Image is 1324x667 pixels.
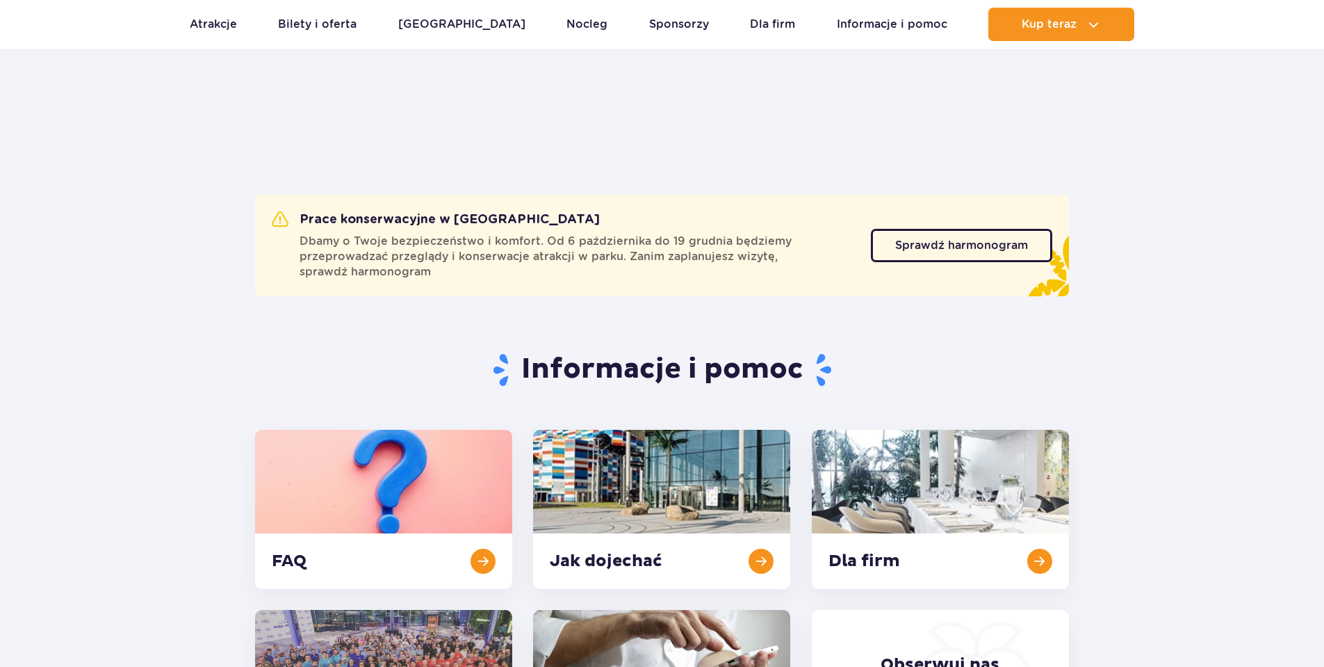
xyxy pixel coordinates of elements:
[1022,18,1077,31] span: Kup teraz
[398,8,525,41] a: [GEOGRAPHIC_DATA]
[190,8,237,41] a: Atrakcje
[649,8,709,41] a: Sponsorzy
[300,234,854,280] span: Dbamy o Twoje bezpieczeństwo i komfort. Od 6 października do 19 grudnia będziemy przeprowadzać pr...
[255,352,1069,388] h1: Informacje i pomoc
[837,8,947,41] a: Informacje i pomoc
[988,8,1134,41] button: Kup teraz
[566,8,607,41] a: Nocleg
[278,8,357,41] a: Bilety i oferta
[895,240,1028,251] span: Sprawdź harmonogram
[750,8,795,41] a: Dla firm
[871,229,1052,262] a: Sprawdź harmonogram
[272,211,600,228] h2: Prace konserwacyjne w [GEOGRAPHIC_DATA]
